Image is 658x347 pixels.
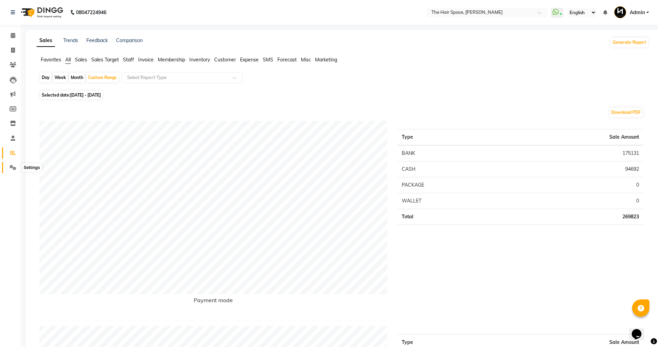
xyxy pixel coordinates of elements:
[138,57,154,63] span: Invoice
[610,108,642,117] button: Download PDF
[630,9,645,16] span: Admin
[614,6,626,18] img: Admin
[53,73,68,82] div: Week
[398,193,507,209] td: WALLET
[65,57,71,63] span: All
[41,57,61,63] span: Favorites
[263,57,273,63] span: SMS
[18,3,65,22] img: logo
[86,37,108,43] a: Feedback
[629,319,651,340] iframe: chat widget
[37,34,55,47] a: Sales
[507,193,643,209] td: 0
[398,145,507,161] td: BANK
[116,37,143,43] a: Comparison
[507,209,643,225] td: 269823
[315,57,337,63] span: Marketing
[277,57,297,63] span: Forecast
[398,161,507,177] td: CASH
[301,57,311,63] span: Misc
[40,91,103,99] span: Selected date:
[76,3,106,22] b: 08047224946
[22,163,41,172] div: Settings
[189,57,210,63] span: Inventory
[507,129,643,146] th: Sale Amount
[507,177,643,193] td: 0
[240,57,259,63] span: Expense
[123,57,134,63] span: Staff
[611,38,648,47] button: Generate Report
[40,73,51,82] div: Day
[398,209,507,225] td: Total
[63,37,78,43] a: Trends
[91,57,119,63] span: Sales Target
[75,57,87,63] span: Sales
[70,92,101,98] span: [DATE] - [DATE]
[214,57,236,63] span: Customer
[158,57,185,63] span: Membership
[398,177,507,193] td: PACKAGE
[398,129,507,146] th: Type
[507,145,643,161] td: 175131
[86,73,118,82] div: Custom Range
[39,297,387,306] h6: Payment mode
[69,73,85,82] div: Month
[507,161,643,177] td: 94692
